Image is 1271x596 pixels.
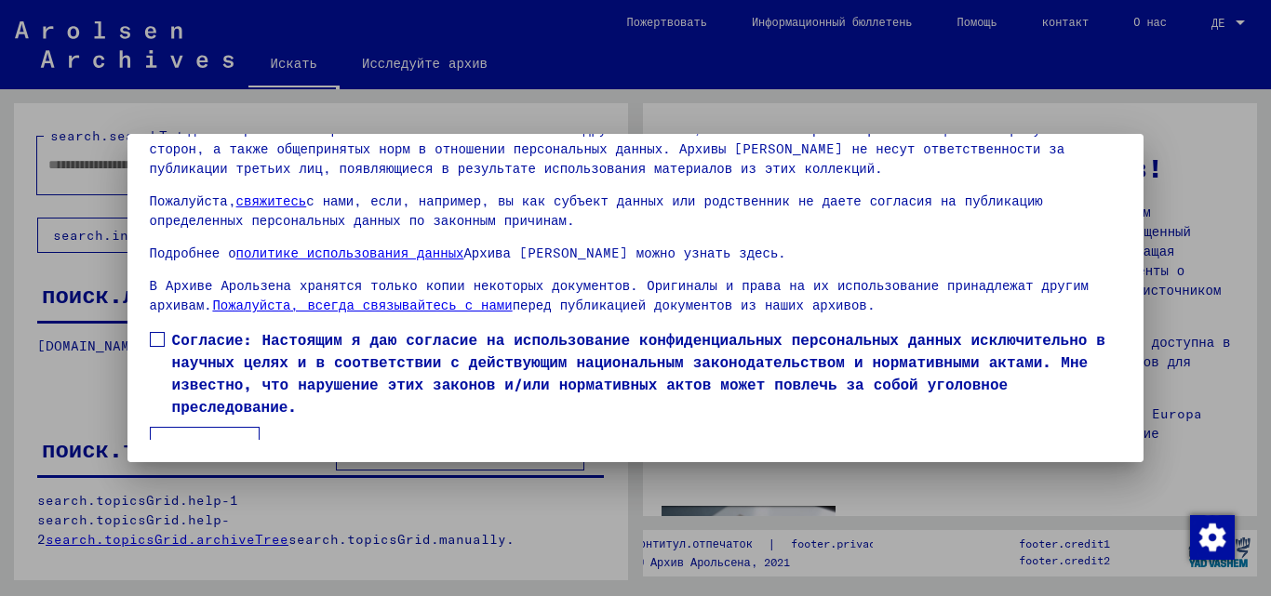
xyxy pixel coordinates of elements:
font: Я согласен [166,436,245,453]
font: Согласие: Настоящим я даю согласие на использование конфиденциальных персональных данных исключит... [172,330,1105,416]
img: Изменить согласие [1190,515,1235,560]
font: Пожалуйста, [150,192,236,209]
a: свяжитесь [236,192,307,209]
font: с нами, если, например, вы как субъект данных или родственник не даете согласия на публикацию опр... [150,192,1043,229]
font: Архива [PERSON_NAME] можно узнать здесь. [463,245,786,261]
button: Я согласен [150,427,261,462]
a: Пожалуйста, всегда связывайтесь с нами [212,297,512,313]
font: В Архиве Арользена хранятся только копии некоторых документов. Оригиналы и права на их использова... [150,277,1089,313]
font: перед публикацией документов из наших архивов. [513,297,876,313]
a: политике использования данных [236,245,464,261]
font: Подробнее о [150,245,236,261]
div: Изменить согласие [1189,514,1234,559]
